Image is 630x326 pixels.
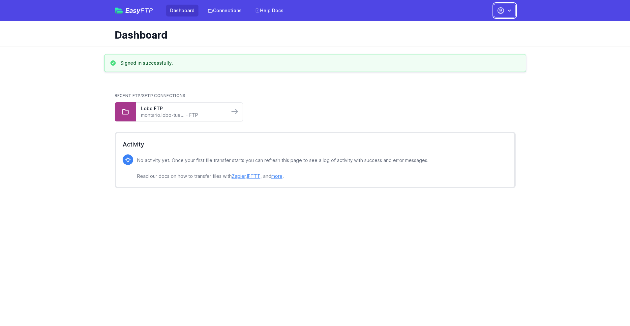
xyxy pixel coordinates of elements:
a: more [271,173,283,179]
a: Connections [204,5,246,16]
a: Zapier [232,173,246,179]
span: Easy [125,7,153,14]
a: IFTTT [247,173,260,179]
iframe: Drift Widget Chat Controller [597,293,622,318]
span: FTP [140,7,153,15]
p: No activity yet. Once your first file transfer starts you can refresh this page to see a log of a... [137,156,429,180]
a: EasyFTP [115,7,153,14]
a: Lobo FTP [141,105,224,112]
h2: Recent FTP/SFTP Connections [115,93,516,98]
img: easyftp_logo.png [115,8,123,14]
h3: Signed in successfully. [120,60,173,66]
h1: Dashboard [115,29,510,41]
h2: Activity [123,140,508,149]
a: Help Docs [251,5,287,16]
a: Dashboard [166,5,198,16]
a: montario.lobo-tue... - FTP [141,112,224,118]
